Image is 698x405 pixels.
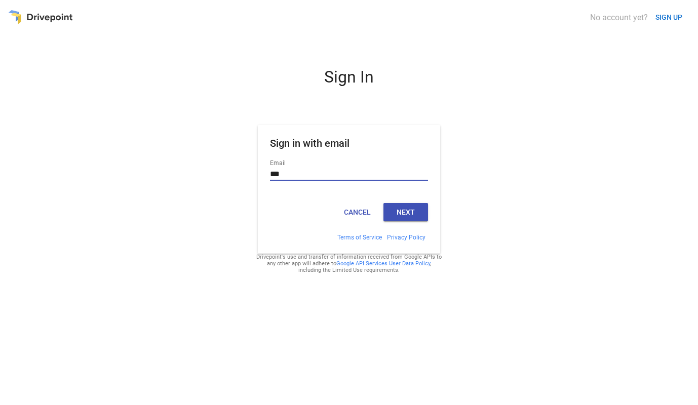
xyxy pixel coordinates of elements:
[335,203,379,221] button: Cancel
[590,13,648,22] div: No account yet?
[651,8,686,27] button: SIGN UP
[336,260,430,267] a: Google API Services User Data Policy
[383,203,428,221] button: Next
[337,234,382,241] a: Terms of Service
[270,137,428,157] h1: Sign in with email
[256,254,442,273] div: Drivepoint's use and transfer of information received from Google APIs to any other app will adhe...
[227,67,471,95] div: Sign In
[387,234,425,241] a: Privacy Policy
